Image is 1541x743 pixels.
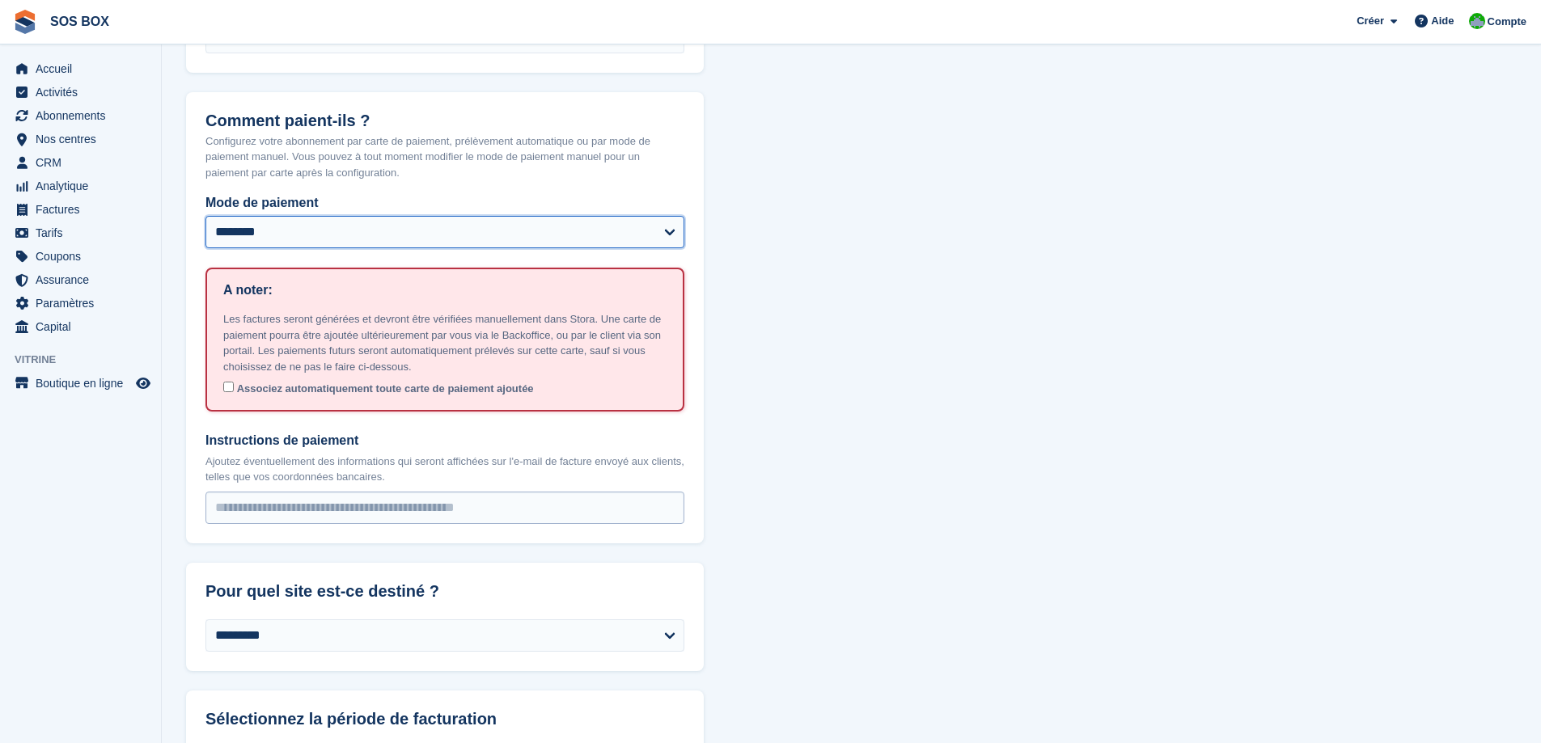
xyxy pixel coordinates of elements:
p: Ajoutez éventuellement des informations qui seront affichées sur l'e-mail de facture envoyé aux c... [205,454,684,485]
span: Compte [1488,14,1526,30]
a: menu [8,198,153,221]
h2: Comment paient-ils ? [205,112,684,130]
a: menu [8,57,153,80]
a: menu [8,151,153,174]
span: Paramètres [36,292,133,315]
label: Mode de paiement [205,193,684,213]
span: Factures [36,198,133,221]
span: Aide [1431,13,1454,29]
a: menu [8,372,153,395]
p: Configurez votre abonnement par carte de paiement, prélèvement automatique ou par mode de paiemen... [205,133,684,181]
span: Coupons [36,245,133,268]
a: menu [8,222,153,244]
span: Capital [36,315,133,338]
span: Vitrine [15,352,161,368]
h2: Sélectionnez la période de facturation [205,710,684,728]
span: Boutique en ligne [36,372,133,395]
img: Fabrice [1469,13,1485,29]
span: Activités [36,81,133,103]
span: Analytique [36,175,133,197]
a: SOS BOX [44,8,116,35]
a: menu [8,245,153,268]
span: Assurance [36,268,133,291]
a: menu [8,104,153,127]
a: menu [8,175,153,197]
a: menu [8,81,153,103]
h2: Pour quel site est-ce destiné ? [205,582,684,601]
span: Accueil [36,57,133,80]
img: stora-icon-8386f47178a22dfd0bd8f6a31ec36ba5ce8667c1dd55bd0f319d3a0aa187defe.svg [13,10,37,34]
span: Associez automatiquement toute carte de paiement ajoutée [237,382,534,395]
p: Les factures seront générées et devront être vérifiées manuellement dans Stora. Une carte de paie... [223,311,667,374]
span: Nos centres [36,128,133,150]
a: menu [8,268,153,291]
a: Boutique d'aperçu [133,374,153,393]
a: menu [8,292,153,315]
span: Créer [1357,13,1384,29]
a: menu [8,128,153,150]
label: Instructions de paiement [205,431,684,450]
h1: A noter: [223,281,273,300]
span: CRM [36,151,133,174]
span: Tarifs [36,222,133,244]
span: Abonnements [36,104,133,127]
a: menu [8,315,153,338]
